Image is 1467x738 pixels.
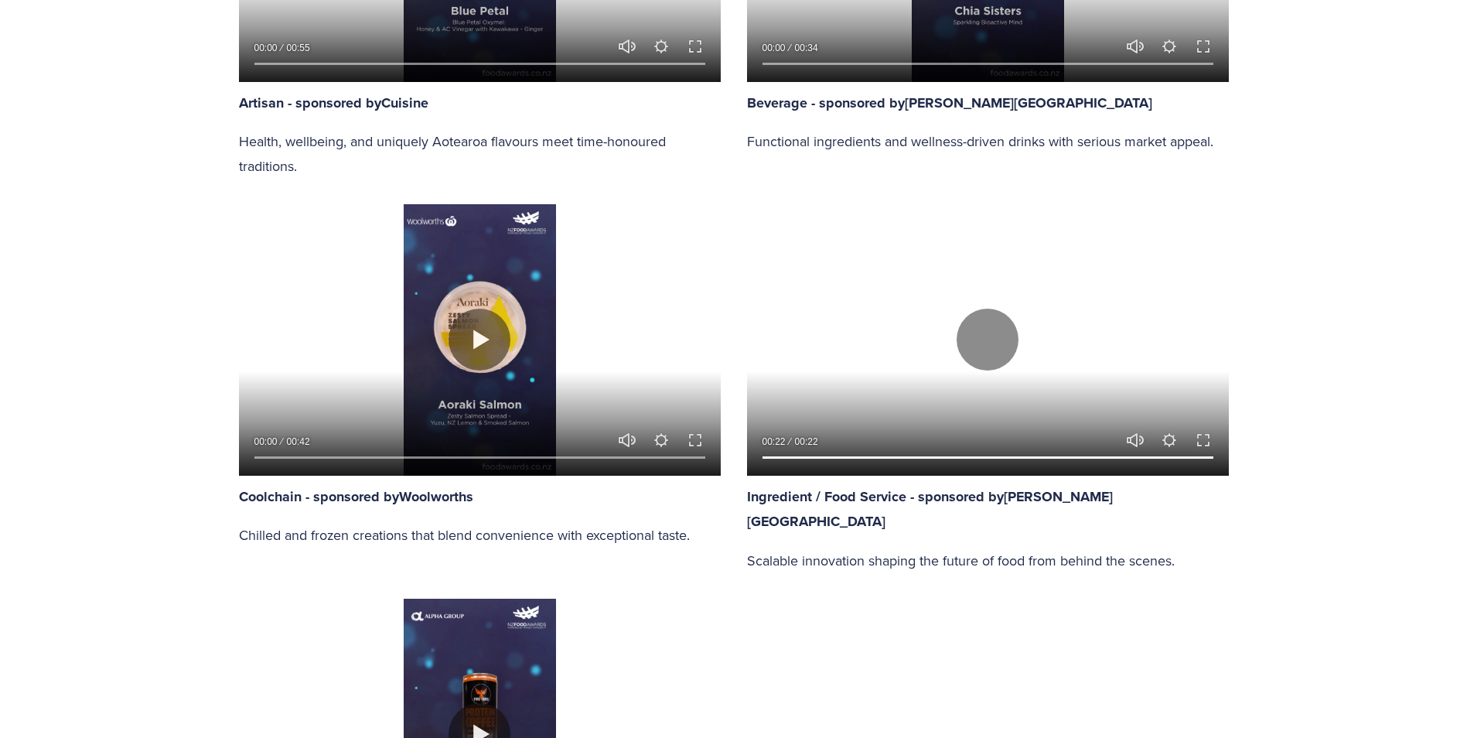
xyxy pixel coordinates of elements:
[762,434,790,449] div: Current time
[957,309,1018,371] button: Play
[905,93,1152,113] strong: [PERSON_NAME][GEOGRAPHIC_DATA]
[239,523,721,548] p: Chilled and frozen creations that blend convenience with exceptional taste.
[790,40,822,56] div: Duration
[905,93,1152,112] a: [PERSON_NAME][GEOGRAPHIC_DATA]
[762,452,1213,463] input: Seek
[254,40,281,56] div: Current time
[747,129,1229,154] p: Functional ingredients and wellness-driven drinks with serious market appeal.
[747,487,1004,507] strong: Ingredient / Food Service - sponsored by
[449,309,510,371] button: Play
[747,93,905,113] strong: Beverage - sponsored by
[399,487,473,506] a: Woolworths
[762,58,1213,69] input: Seek
[239,129,721,178] p: Health, wellbeing, and uniquely Aotearoa flavours meet time-honoured traditions.
[281,40,314,56] div: Duration
[747,487,1113,531] a: [PERSON_NAME][GEOGRAPHIC_DATA]
[254,434,281,449] div: Current time
[254,58,705,69] input: Seek
[239,93,381,113] strong: Artisan - sponsored by
[254,452,705,463] input: Seek
[381,93,428,113] strong: Cuisine
[762,40,790,56] div: Current time
[281,434,314,449] div: Duration
[747,548,1229,573] p: Scalable innovation shaping the future of food from behind the scenes.
[239,487,399,507] strong: Coolchain - sponsored by
[381,93,428,112] a: Cuisine
[790,434,822,449] div: Duration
